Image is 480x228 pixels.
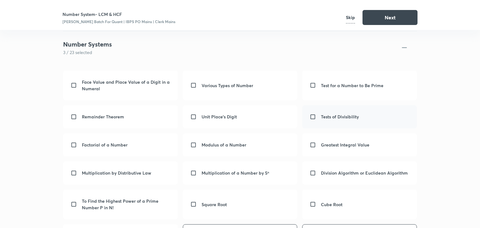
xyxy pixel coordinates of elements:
[202,113,237,120] p: Unit Place's Digit
[321,82,383,89] p: Test for a Number to Be Prime
[346,12,355,23] p: Skip
[82,170,151,176] p: Multiplication by Distributive Law
[362,10,417,25] button: Next
[82,198,170,211] p: To Find the Highest Power of a Prime Number P in N!
[321,201,342,208] p: Cube Root
[63,40,396,49] h4: Number Systems
[202,141,246,148] p: Modulus of a Number
[82,141,127,148] p: Factorial of a Number
[321,113,359,120] p: Tests of Divisibility
[63,49,396,56] p: 3 / 23 selected
[202,82,253,89] p: Various Types of Number
[321,141,369,148] p: Greatest Integral Value
[63,31,417,63] div: Number Systems3 / 23 selected
[82,113,124,120] p: Remainder Theorem
[202,170,269,176] p: Multiplication of a Number by 5ⁿ
[82,79,170,92] p: Face Value and Place Value of a Digit in a Numeral
[202,201,227,208] p: Square Root
[62,19,175,24] h6: [PERSON_NAME] Batch For Quant | IBPS PO Mains | Clerk Mains
[321,170,408,176] p: Division Algorithm or Euclidean Algorithm
[62,11,175,17] h6: Number System- LCM & HCF
[24,5,41,10] span: Support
